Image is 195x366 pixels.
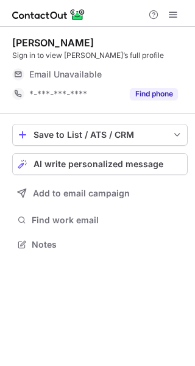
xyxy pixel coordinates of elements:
button: AI write personalized message [12,153,188,175]
span: Notes [32,239,183,250]
button: Notes [12,236,188,253]
img: ContactOut v5.3.10 [12,7,85,22]
span: AI write personalized message [34,159,163,169]
div: [PERSON_NAME] [12,37,94,49]
button: save-profile-one-click [12,124,188,146]
div: Sign in to view [PERSON_NAME]’s full profile [12,50,188,61]
span: Email Unavailable [29,69,102,80]
span: Find work email [32,215,183,226]
button: Find work email [12,212,188,229]
button: Add to email campaign [12,182,188,204]
button: Reveal Button [130,88,178,100]
div: Save to List / ATS / CRM [34,130,166,140]
span: Add to email campaign [33,188,130,198]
